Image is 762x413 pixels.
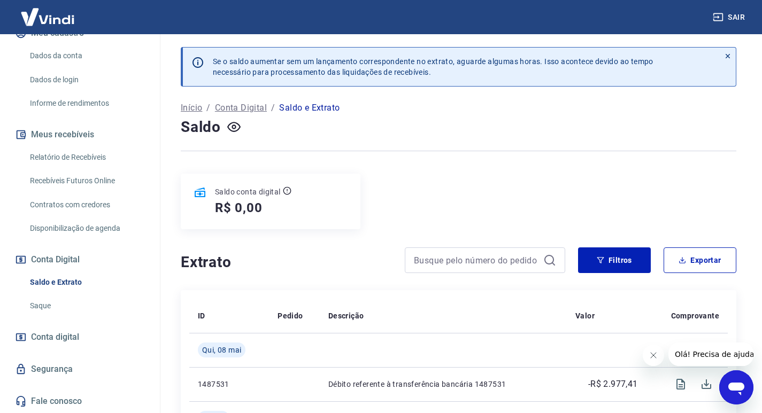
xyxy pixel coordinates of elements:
[26,271,147,293] a: Saldo e Extrato
[26,295,147,317] a: Saque
[31,330,79,345] span: Conta digital
[26,146,147,168] a: Relatório de Recebíveis
[213,56,653,77] p: Se o saldo aumentar sem um lançamento correspondente no extrato, aguarde algumas horas. Isso acon...
[206,102,210,114] p: /
[671,310,719,321] p: Comprovante
[202,345,241,355] span: Qui, 08 mai
[13,123,147,146] button: Meus recebíveis
[578,247,651,273] button: Filtros
[643,345,664,366] iframe: Fechar mensagem
[588,378,638,391] p: -R$ 2.977,41
[26,194,147,216] a: Contratos com credores
[26,69,147,91] a: Dados de login
[414,252,539,268] input: Busque pelo número do pedido
[26,45,147,67] a: Dados da conta
[215,199,263,216] h5: R$ 0,00
[575,310,595,321] p: Valor
[668,371,694,397] span: Visualizar
[279,102,340,114] p: Saldo e Extrato
[13,1,82,33] img: Vindi
[664,247,736,273] button: Exportar
[215,102,267,114] a: Conta Digital
[694,371,719,397] span: Download
[13,325,147,349] a: Conta digital
[6,7,90,16] span: Olá! Precisa de ajuda?
[26,217,147,239] a: Disponibilização de agenda
[181,116,221,138] h4: Saldo
[13,389,147,413] a: Fale conosco
[198,379,260,389] p: 1487531
[328,379,558,389] p: Débito referente à transferência bancária 1487531
[278,310,303,321] p: Pedido
[181,252,392,273] h4: Extrato
[668,342,753,366] iframe: Mensagem da empresa
[215,186,281,197] p: Saldo conta digital
[271,102,275,114] p: /
[26,170,147,192] a: Recebíveis Futuros Online
[711,7,749,27] button: Sair
[26,92,147,114] a: Informe de rendimentos
[328,310,364,321] p: Descrição
[719,370,753,404] iframe: Botão para abrir a janela de mensagens
[198,310,205,321] p: ID
[13,357,147,381] a: Segurança
[13,248,147,271] button: Conta Digital
[181,102,202,114] a: Início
